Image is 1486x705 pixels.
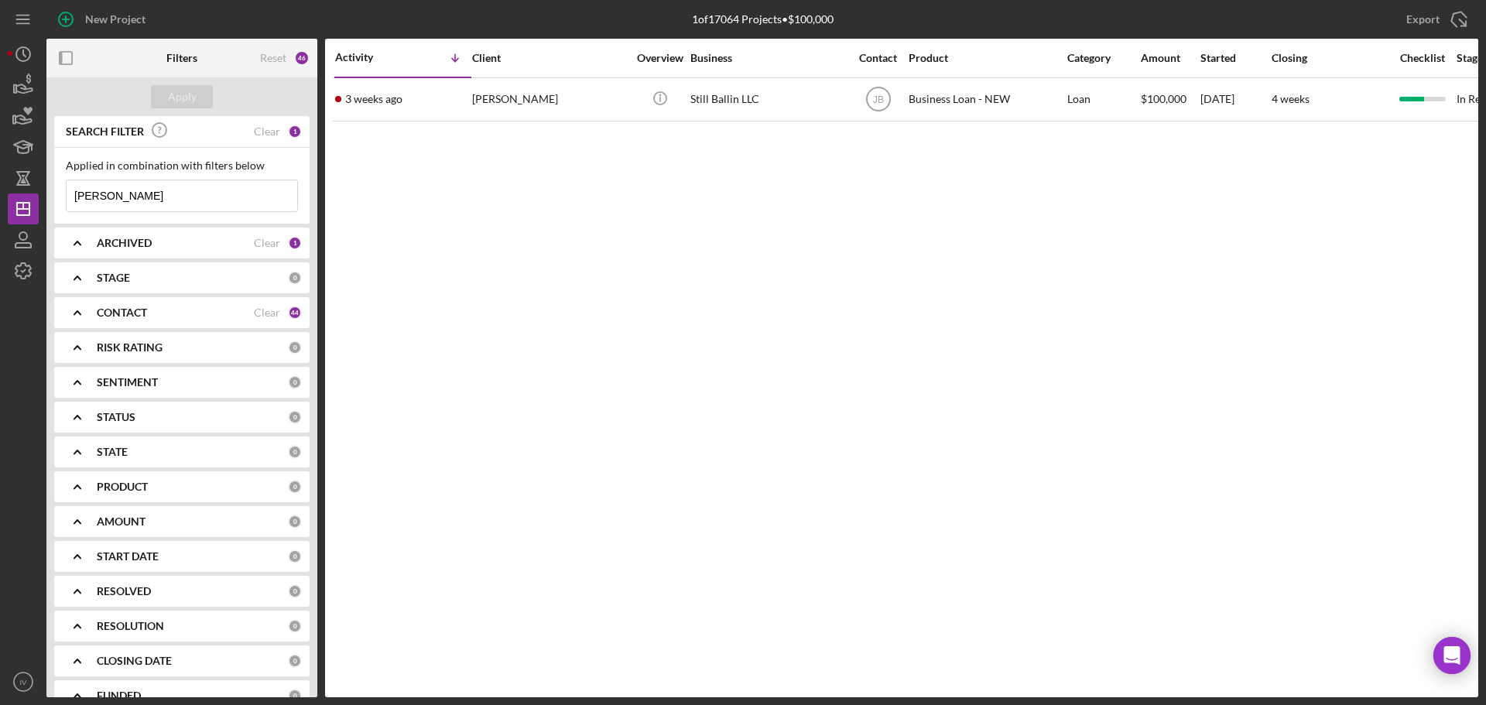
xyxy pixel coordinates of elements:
div: New Project [85,4,146,35]
b: CONTACT [97,306,147,319]
div: Checklist [1389,52,1455,64]
div: Amount [1141,52,1199,64]
div: 1 [288,236,302,250]
time: 4 weeks [1272,92,1310,105]
b: STAGE [97,272,130,284]
div: Started [1200,52,1270,64]
div: Business Loan - NEW [909,79,1063,120]
div: Business [690,52,845,64]
div: [PERSON_NAME] [472,79,627,120]
b: RESOLVED [97,585,151,597]
div: Client [472,52,627,64]
div: Category [1067,52,1139,64]
b: RESOLUTION [97,620,164,632]
div: Closing [1272,52,1388,64]
b: SENTIMENT [97,376,158,388]
b: START DATE [97,550,159,563]
div: Applied in combination with filters below [66,159,298,172]
div: Export [1406,4,1440,35]
b: RISK RATING [97,341,163,354]
div: 0 [288,619,302,633]
div: Product [909,52,1063,64]
div: Contact [849,52,907,64]
div: Still Ballin LLC [690,79,845,120]
b: STATE [97,446,128,458]
div: 0 [288,549,302,563]
div: 46 [294,50,310,66]
div: [DATE] [1200,79,1270,120]
b: AMOUNT [97,515,146,528]
div: 0 [288,480,302,494]
b: PRODUCT [97,481,148,493]
div: 0 [288,410,302,424]
div: Clear [254,306,280,319]
text: JB [872,94,883,105]
div: 1 of 17064 Projects • $100,000 [692,13,834,26]
button: New Project [46,4,161,35]
b: Filters [166,52,197,64]
b: CLOSING DATE [97,655,172,667]
div: Open Intercom Messenger [1433,637,1471,674]
div: 0 [288,584,302,598]
b: STATUS [97,411,135,423]
div: Clear [254,125,280,138]
div: 0 [288,341,302,354]
button: IV [8,666,39,697]
div: Clear [254,237,280,249]
div: 0 [288,375,302,389]
div: Loan [1067,79,1139,120]
div: 44 [288,306,302,320]
div: 0 [288,445,302,459]
div: Reset [260,52,286,64]
b: FUNDED [97,690,141,702]
div: Overview [631,52,689,64]
div: 0 [288,654,302,668]
div: Apply [168,85,197,108]
b: ARCHIVED [97,237,152,249]
button: Apply [151,85,213,108]
button: Export [1391,4,1478,35]
div: $100,000 [1141,79,1199,120]
text: IV [19,678,27,686]
div: 1 [288,125,302,139]
b: SEARCH FILTER [66,125,144,138]
div: 0 [288,515,302,529]
div: 0 [288,689,302,703]
div: 0 [288,271,302,285]
div: Activity [335,51,403,63]
time: 2025-08-11 14:22 [345,93,402,105]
